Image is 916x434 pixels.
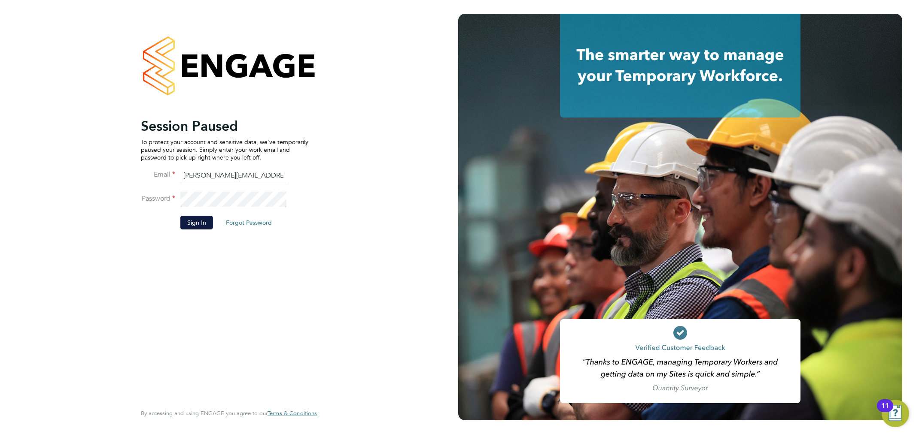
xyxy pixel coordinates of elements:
button: Open Resource Center, 11 new notifications [882,400,909,427]
button: Forgot Password [219,216,279,229]
h2: Session Paused [141,118,308,135]
a: Terms & Conditions [268,410,317,417]
label: Password [141,194,175,203]
span: By accessing and using ENGAGE you agree to our [141,410,317,417]
button: Sign In [180,216,213,229]
div: 11 [881,406,889,417]
label: Email [141,170,175,179]
p: To protect your account and sensitive data, we've temporarily paused your session. Simply enter y... [141,138,308,162]
input: Enter your work email... [180,168,286,184]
